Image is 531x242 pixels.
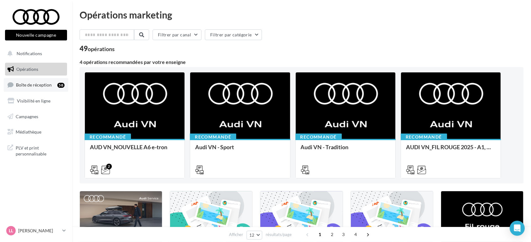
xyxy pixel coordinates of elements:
[229,232,243,238] span: Afficher
[301,144,390,156] div: Audi VN - Tradition
[510,221,525,236] div: Open Intercom Messenger
[88,46,115,52] div: opérations
[80,60,523,65] div: 4 opérations recommandées par votre enseigne
[190,134,236,140] div: Recommandé
[295,134,342,140] div: Recommandé
[5,225,67,237] a: LL [PERSON_NAME]
[16,113,38,119] span: Campagnes
[4,125,68,139] a: Médiathèque
[401,134,447,140] div: Recommandé
[16,66,38,72] span: Opérations
[57,83,65,88] div: 58
[80,45,115,52] div: 49
[247,231,263,239] button: 12
[9,228,13,234] span: LL
[195,144,285,156] div: Audi VN - Sport
[4,94,68,108] a: Visibilité en ligne
[16,144,65,157] span: PLV et print personnalisable
[249,233,255,238] span: 12
[4,47,66,60] button: Notifications
[338,229,348,239] span: 3
[153,29,201,40] button: Filtrer par canal
[205,29,262,40] button: Filtrer par catégorie
[4,110,68,123] a: Campagnes
[315,229,325,239] span: 1
[16,82,52,87] span: Boîte de réception
[406,144,496,156] div: AUDI VN_FIL ROUGE 2025 - A1, Q2, Q3, Q5 et Q4 e-tron
[351,229,361,239] span: 4
[266,232,292,238] span: résultats/page
[5,30,67,40] button: Nouvelle campagne
[4,141,68,160] a: PLV et print personnalisable
[16,129,41,134] span: Médiathèque
[80,10,523,19] div: Opérations marketing
[18,228,60,234] p: [PERSON_NAME]
[85,134,131,140] div: Recommandé
[4,78,68,92] a: Boîte de réception58
[106,164,112,169] div: 2
[17,98,50,103] span: Visibilité en ligne
[17,51,42,56] span: Notifications
[4,63,68,76] a: Opérations
[327,229,337,239] span: 2
[90,144,180,156] div: AUD VN_NOUVELLE A6 e-tron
